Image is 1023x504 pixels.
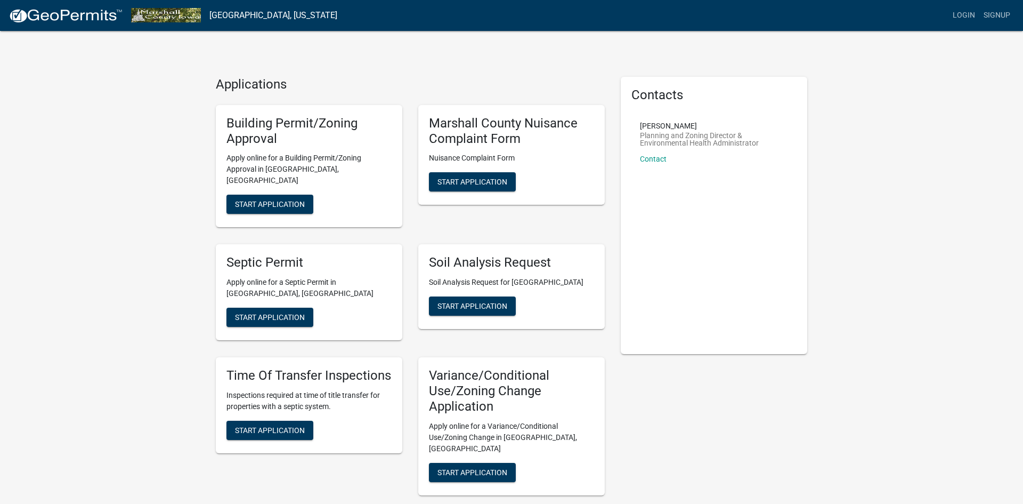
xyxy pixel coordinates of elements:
[437,302,507,310] span: Start Application
[429,116,594,147] h5: Marshall County Nuisance Complaint Form
[640,132,788,147] p: Planning and Zoning Director & Environmental Health Administrator
[429,421,594,454] p: Apply online for a Variance/Conditional Use/Zoning Change in [GEOGRAPHIC_DATA], [GEOGRAPHIC_DATA]
[226,153,392,186] p: Apply online for a Building Permit/Zoning Approval in [GEOGRAPHIC_DATA], [GEOGRAPHIC_DATA]
[437,468,507,476] span: Start Application
[131,8,201,22] img: Marshall County, Iowa
[226,195,313,214] button: Start Application
[948,5,979,26] a: Login
[235,200,305,209] span: Start Application
[429,172,516,191] button: Start Application
[979,5,1014,26] a: Signup
[429,297,516,316] button: Start Application
[226,421,313,440] button: Start Application
[235,426,305,434] span: Start Application
[226,368,392,383] h5: Time Of Transfer Inspections
[209,6,337,25] a: [GEOGRAPHIC_DATA], [US_STATE]
[226,116,392,147] h5: Building Permit/Zoning Approval
[226,277,392,299] p: Apply online for a Septic Permit in [GEOGRAPHIC_DATA], [GEOGRAPHIC_DATA]
[429,255,594,270] h5: Soil Analysis Request
[226,255,392,270] h5: Septic Permit
[631,87,797,103] h5: Contacts
[226,390,392,412] p: Inspections required at time of title transfer for properties with a septic system.
[226,308,313,327] button: Start Application
[429,463,516,482] button: Start Application
[429,277,594,288] p: Soil Analysis Request for [GEOGRAPHIC_DATA]
[437,178,507,186] span: Start Application
[429,368,594,414] h5: Variance/Conditional Use/Zoning Change Application
[235,313,305,322] span: Start Application
[640,155,667,163] a: Contact
[216,77,605,92] h4: Applications
[429,153,594,164] p: Nuisance Complaint Form
[640,122,788,130] p: [PERSON_NAME]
